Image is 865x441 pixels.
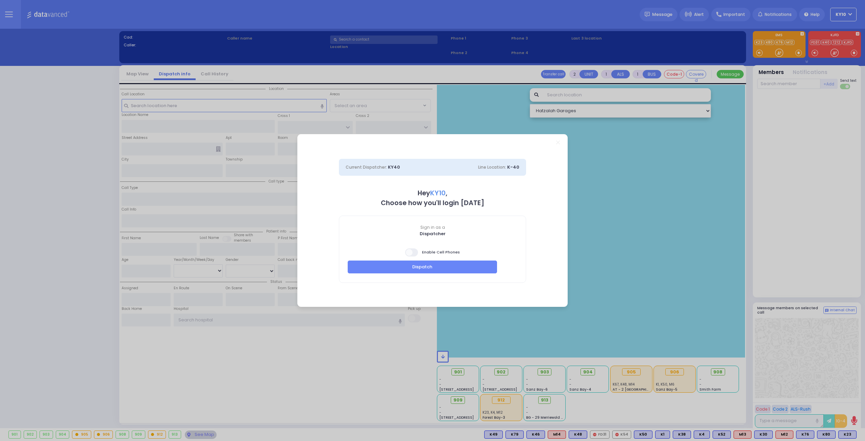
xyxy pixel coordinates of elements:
span: Sign in as a [339,224,526,230]
span: Line Location: [478,164,506,170]
b: Hey , [418,189,447,198]
button: Dispatch [348,261,497,273]
span: Enable Cell Phones [405,248,460,257]
span: KY10 [430,189,446,198]
b: Choose how you'll login [DATE] [381,198,484,207]
span: Current Dispatcher: [346,164,387,170]
span: KY40 [388,164,400,170]
span: K-40 [507,164,519,170]
b: Dispatcher [420,230,446,237]
a: Close [556,141,560,144]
